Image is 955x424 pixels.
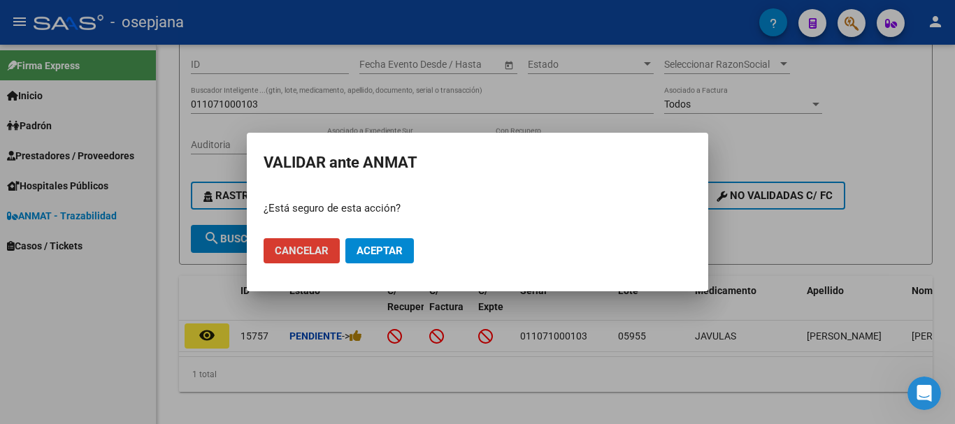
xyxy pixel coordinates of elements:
[275,244,329,257] span: Cancelar
[345,238,414,263] button: Aceptar
[357,244,403,257] span: Aceptar
[264,200,691,217] p: ¿Está seguro de esta acción?
[907,377,941,410] iframe: Intercom live chat
[264,149,691,176] h2: VALIDAR ante ANMAT
[264,238,340,263] button: Cancelar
